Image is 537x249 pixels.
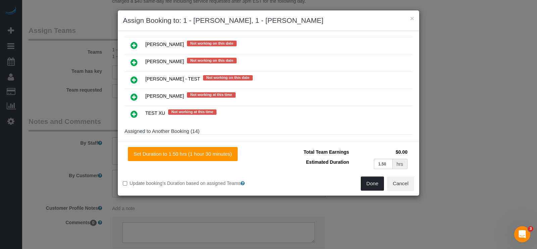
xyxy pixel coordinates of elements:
[393,159,407,169] div: hrs
[123,180,263,187] label: Update booking's Duration based on assigned Teams
[125,129,412,134] h4: Assigned to Another Booking (14)
[274,147,351,157] td: Total Team Earnings
[168,109,217,115] span: Not working at this time
[306,159,349,165] span: Estimated Duration
[528,226,533,232] span: 3
[187,41,237,46] span: Not working on this date
[410,15,414,22] button: ×
[145,93,184,99] span: [PERSON_NAME]
[387,177,414,191] button: Cancel
[123,181,127,186] input: Update booking's Duration based on assigned Teams
[361,177,384,191] button: Done
[123,15,414,26] h3: Assign Booking to: 1 - [PERSON_NAME], 1 - [PERSON_NAME]
[187,92,236,98] span: Not working at this time
[145,42,184,47] span: [PERSON_NAME]
[145,59,184,64] span: [PERSON_NAME]
[187,58,237,63] span: Not working on this date
[203,75,253,81] span: Not working on this date
[351,147,409,157] td: $0.00
[145,110,165,116] span: TEST XU
[145,76,200,82] span: [PERSON_NAME] - TEST
[514,226,530,242] iframe: Intercom live chat
[128,147,238,161] button: Set Duration to 1.50 hrs (1 hour 30 minutes)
